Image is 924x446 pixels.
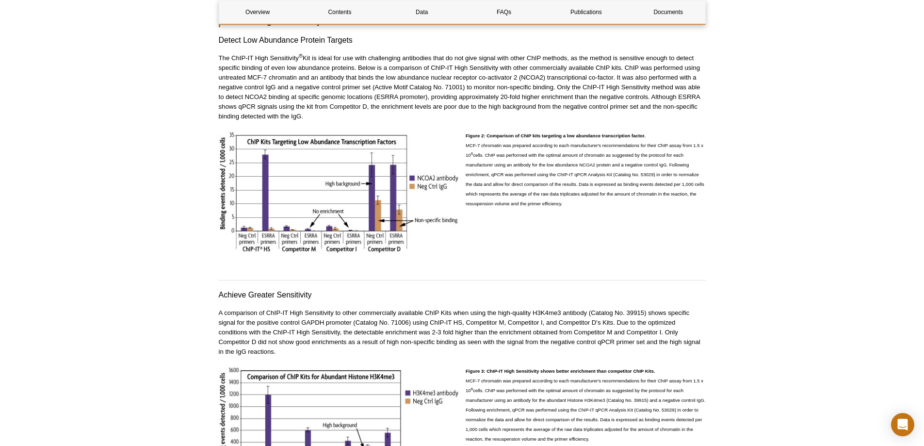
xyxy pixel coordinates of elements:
[466,133,646,138] strong: Figure 2: Comparison of ChIP kits targeting a low abundance transcription factor.
[219,131,459,253] img: PCR analysis showing specific enrichment from low abundance target proteins
[219,289,706,301] h3: Achieve Greater Sensitivity
[548,0,625,24] a: Publications
[466,366,706,444] p: MCF-7 chromatin was prepared according to each manufacturer's recommendations for their ChIP assa...
[219,34,706,46] h3: Detect Low Abundance Protein Targets
[466,131,706,209] p: MCF-7 chromatin was prepared according to each manufacturer's recommendations for their ChIP assa...
[891,413,914,436] div: Open Intercom Messenger
[301,0,378,24] a: Contents
[466,368,655,374] strong: Figure 3: ChIP-IT High Sensitivity shows better enrichment than competitor ChIP Kits.
[219,308,706,357] p: A comparison of ChIP-IT High Sensitivity to other commercially available ChIP Kits when using the...
[471,386,473,391] sup: 6
[465,0,542,24] a: FAQs
[299,53,303,59] sup: ®
[383,0,460,24] a: Data
[630,0,707,24] a: Documents
[219,0,296,24] a: Overview
[219,53,706,121] p: The ChIP-IT High Sensitivity Kit is ideal for use with challenging antibodies that do not give si...
[471,151,473,156] sup: 6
